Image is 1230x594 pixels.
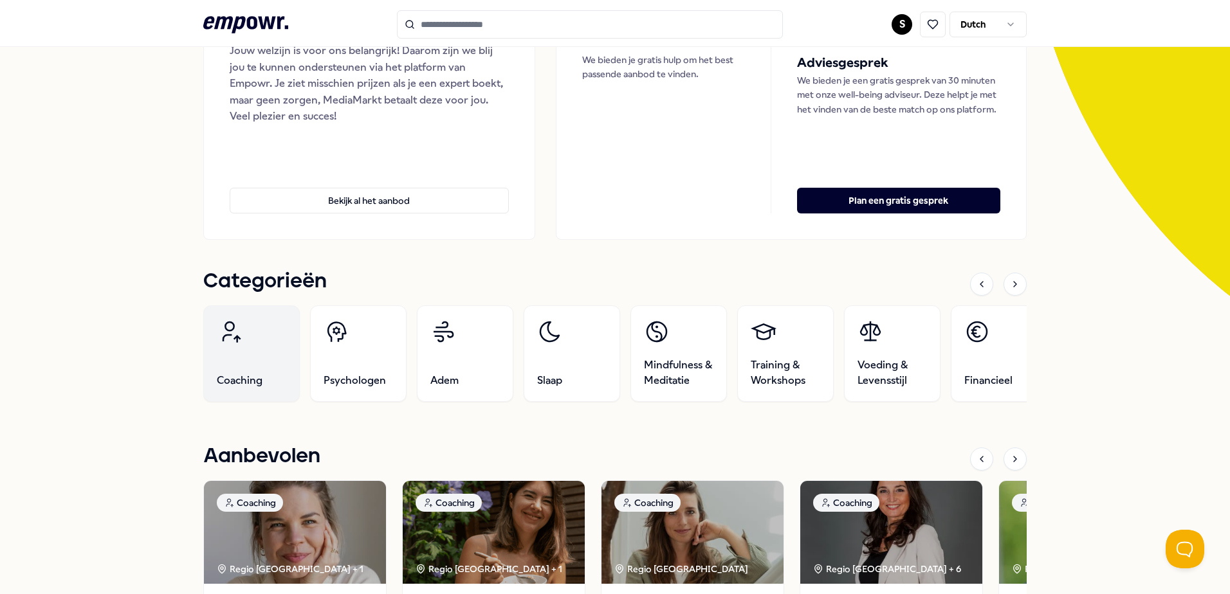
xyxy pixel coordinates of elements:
img: package image [403,481,585,584]
img: package image [999,481,1181,584]
div: Regio [GEOGRAPHIC_DATA] + 1 [416,562,562,576]
div: Coaching [217,494,283,512]
button: Plan een gratis gesprek [797,188,1000,213]
div: Regio [GEOGRAPHIC_DATA] + 1 [217,562,363,576]
div: Coaching [416,494,482,512]
iframe: Help Scout Beacon - Open [1166,530,1204,568]
a: Slaap [524,305,620,402]
img: package image [800,481,982,584]
div: Jouw welzijn is voor ons belangrijk! Daarom zijn we blij jou te kunnen ondersteunen via het platf... [230,42,509,125]
a: Coaching [203,305,300,402]
button: S [892,14,912,35]
span: Financieel [964,373,1013,388]
a: Mindfulness & Meditatie [630,305,727,402]
div: Regio [GEOGRAPHIC_DATA] + 6 [813,562,961,576]
img: package image [601,481,784,584]
a: Financieel [951,305,1047,402]
span: Slaap [537,373,562,388]
span: Voeding & Levensstijl [858,357,927,388]
img: package image [204,481,386,584]
span: Coaching [217,373,262,388]
span: Mindfulness & Meditatie [644,357,713,388]
p: We bieden je een gratis gesprek van 30 minuten met onze well-being adviseur. Deze helpt je met he... [797,73,1000,116]
a: Psychologen [310,305,407,402]
input: Search for products, categories or subcategories [397,10,783,39]
a: Voeding & Levensstijl [844,305,941,402]
a: Training & Workshops [737,305,834,402]
div: Regio [GEOGRAPHIC_DATA] [614,562,750,576]
span: Adem [430,373,459,388]
div: Coaching [813,494,879,512]
h5: Adviesgesprek [797,53,1000,73]
button: Bekijk al het aanbod [230,188,509,213]
span: Psychologen [324,373,386,388]
a: Adem [417,305,513,402]
p: We bieden je gratis hulp om het best passende aanbod te vinden. [582,53,745,82]
a: Bekijk al het aanbod [230,167,509,213]
div: Coaching [1012,494,1078,512]
div: Regio [GEOGRAPHIC_DATA] + 2 [1012,562,1160,576]
h1: Aanbevolen [203,440,320,473]
h1: Categorieën [203,265,327,298]
div: Coaching [614,494,681,512]
span: Training & Workshops [751,357,820,388]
